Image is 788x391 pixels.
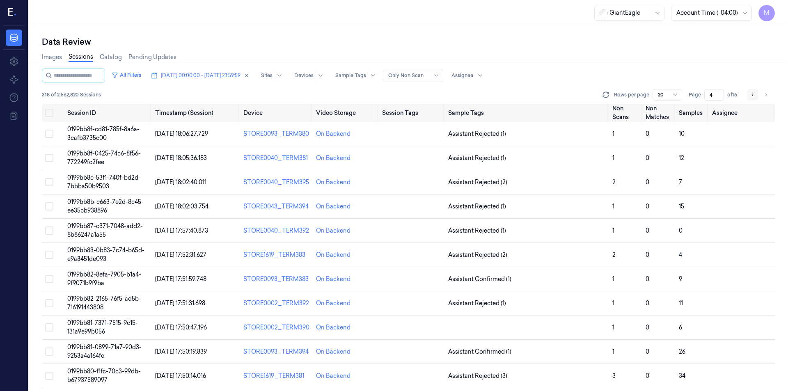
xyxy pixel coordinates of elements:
span: 1 [612,324,614,331]
span: 0199bb80-f1fc-70c3-99db-b67937589097 [67,368,141,384]
button: Select row [45,299,53,307]
div: On Backend [316,130,350,138]
div: STORE0093_TERM394 [243,348,309,356]
span: 0199bb81-7371-7515-9c15-131a9e99b056 [67,319,138,335]
nav: pagination [747,89,772,101]
button: Go to next page [760,89,772,101]
a: Catalog [100,53,122,62]
span: 3 [612,372,616,380]
span: 0 [646,178,649,186]
span: 7 [679,178,682,186]
span: 0199bb87-c371-7048-add2-8b86247a1a55 [67,222,143,238]
span: 0 [646,275,649,283]
span: 1 [612,227,614,234]
button: Select all [45,109,53,117]
div: Data Review [42,36,775,48]
span: 4 [679,251,682,258]
button: Select row [45,251,53,259]
button: Select row [45,348,53,356]
th: Video Storage [313,104,379,122]
span: Page [689,91,701,98]
button: Select row [45,178,53,186]
span: 34 [679,372,685,380]
span: 0199bb8b-c663-7e2d-8c45-ee35cb938896 [67,198,144,214]
div: STORE0093_TERM383 [243,275,309,284]
span: [DATE] 18:02:40.011 [155,178,206,186]
div: STORE1619_TERM383 [243,251,309,259]
span: 15 [679,203,684,210]
div: On Backend [316,348,350,356]
th: Device [240,104,313,122]
span: 1 [612,275,614,283]
a: Images [42,53,62,62]
span: [DATE] 17:50:19.839 [155,348,207,355]
div: STORE0040_TERM392 [243,226,309,235]
p: Rows per page [614,91,649,98]
span: 1 [612,154,614,162]
button: Select row [45,323,53,332]
span: 1 [612,130,614,137]
span: Assistant Rejected (2) [448,178,507,187]
div: STORE0002_TERM390 [243,323,309,332]
span: 26 [679,348,685,355]
span: 2 [612,178,616,186]
th: Non Matches [642,104,676,122]
span: 0199bb81-0899-71a7-90d3-9253a4a164fe [67,343,142,359]
span: 1 [612,348,614,355]
span: [DATE] 17:52:31.627 [155,251,206,258]
span: [DATE] 00:00:00 - [DATE] 23:59:59 [161,72,241,79]
a: Pending Updates [128,53,176,62]
span: 11 [679,300,683,307]
span: 0 [646,130,649,137]
span: 0199bb82-2165-76f5-ad5b-716191443808 [67,295,141,311]
div: On Backend [316,323,350,332]
div: STORE0002_TERM392 [243,299,309,308]
span: 2 [612,251,616,258]
span: Assistant Rejected (1) [448,299,506,308]
span: 0 [646,324,649,331]
span: 1 [612,203,614,210]
div: STORE0043_TERM394 [243,202,309,211]
button: Select row [45,130,53,138]
button: M [758,5,775,21]
th: Sample Tags [445,104,609,122]
th: Timestamp (Session) [152,104,240,122]
th: Session ID [64,104,152,122]
span: 0 [646,251,649,258]
span: Assistant Rejected (3) [448,372,507,380]
span: 0 [646,348,649,355]
div: On Backend [316,226,350,235]
div: STORE0040_TERM395 [243,178,309,187]
button: Select row [45,275,53,283]
div: On Backend [316,178,350,187]
div: On Backend [316,251,350,259]
span: 1 [612,300,614,307]
span: 0199bb8f-0425-74c6-8f56-772249fc2fee [67,150,141,166]
span: 10 [679,130,685,137]
button: Go to previous page [747,89,758,101]
button: Select row [45,154,53,162]
div: On Backend [316,275,350,284]
th: Session Tags [379,104,445,122]
th: Non Scans [609,104,642,122]
span: [DATE] 18:05:36.183 [155,154,207,162]
span: 0 [646,227,649,234]
button: Select row [45,372,53,380]
span: Assistant Rejected (1) [448,226,506,235]
span: 318 of 2,562,820 Sessions [42,91,101,98]
th: Assignee [709,104,775,122]
span: [DATE] 17:51:31.698 [155,300,205,307]
span: Assistant Rejected (2) [448,251,507,259]
span: of 16 [727,91,740,98]
span: 0199bb82-8efa-7905-b1a4-9f9071b9f9ba [67,271,141,287]
span: [DATE] 17:57:40.873 [155,227,208,234]
div: On Backend [316,372,350,380]
span: 0199bb8c-53f1-740f-bd2d-7bbba50b9503 [67,174,141,190]
span: 0 [646,154,649,162]
span: Assistant Confirmed (1) [448,348,511,356]
span: Assistant Confirmed (1) [448,275,511,284]
span: 9 [679,275,682,283]
span: 0 [646,372,649,380]
th: Samples [676,104,709,122]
